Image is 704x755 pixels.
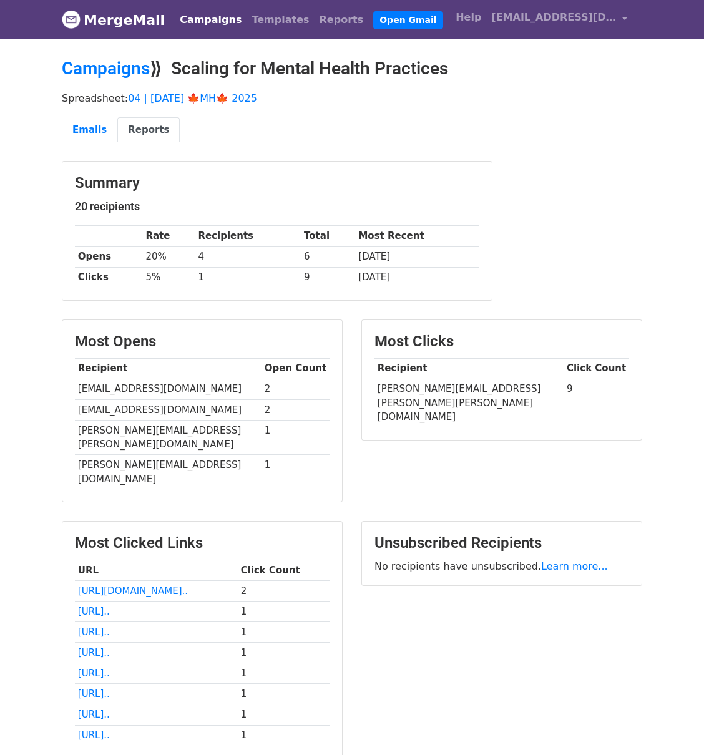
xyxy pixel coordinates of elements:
th: URL [75,560,238,580]
h3: Most Clicks [374,333,629,351]
h2: ⟫ Scaling for Mental Health Practices [62,58,642,79]
th: Recipients [195,226,301,246]
td: 1 [262,455,330,489]
a: Emails [62,117,117,143]
td: [EMAIL_ADDRESS][DOMAIN_NAME] [75,399,262,420]
td: 1 [238,663,330,684]
th: Clicks [75,267,143,288]
td: [DATE] [356,246,479,267]
td: 9 [564,379,629,427]
p: Spreadsheet: [62,92,642,105]
td: 1 [238,622,330,643]
th: Recipient [75,358,262,379]
a: [URL].. [78,729,110,741]
td: 4 [195,246,301,267]
td: [PERSON_NAME][EMAIL_ADDRESS][DOMAIN_NAME] [75,455,262,489]
img: MergeMail logo [62,10,81,29]
a: Open Gmail [373,11,442,29]
td: 1 [195,267,301,288]
a: Templates [247,7,314,32]
th: Total [301,226,355,246]
td: [PERSON_NAME][EMAIL_ADDRESS][PERSON_NAME][DOMAIN_NAME] [75,420,262,455]
a: Reports [117,117,180,143]
a: Reports [315,7,369,32]
th: Rate [143,226,195,246]
td: 1 [262,420,330,455]
td: 1 [238,684,330,704]
th: Click Count [564,358,629,379]
td: 6 [301,246,355,267]
a: MergeMail [62,7,165,33]
a: [URL].. [78,709,110,720]
td: 1 [238,725,330,746]
th: Click Count [238,560,330,580]
h3: Unsubscribed Recipients [374,534,629,552]
td: 9 [301,267,355,288]
p: No recipients have unsubscribed. [374,560,629,573]
td: 1 [238,602,330,622]
a: [EMAIL_ADDRESS][DOMAIN_NAME] [486,5,632,34]
th: Open Count [262,358,330,379]
a: [URL][DOMAIN_NAME].. [78,585,188,597]
h3: Most Clicked Links [75,534,330,552]
td: [EMAIL_ADDRESS][DOMAIN_NAME] [75,379,262,399]
td: 5% [143,267,195,288]
td: 2 [262,379,330,399]
th: Opens [75,246,143,267]
th: Most Recent [356,226,479,246]
a: Learn more... [541,560,608,572]
a: [URL].. [78,626,110,638]
a: 04 | [DATE] 🍁MH🍁 2025 [128,92,257,104]
td: 2 [238,580,330,601]
td: 1 [238,643,330,663]
td: [PERSON_NAME][EMAIL_ADDRESS][PERSON_NAME][PERSON_NAME][DOMAIN_NAME] [374,379,564,427]
h3: Most Opens [75,333,330,351]
h3: Summary [75,174,479,192]
a: [URL].. [78,688,110,699]
th: Recipient [374,358,564,379]
td: [DATE] [356,267,479,288]
a: Campaigns [175,7,247,32]
a: Help [451,5,486,30]
a: Campaigns [62,58,150,79]
td: 20% [143,246,195,267]
span: [EMAIL_ADDRESS][DOMAIN_NAME] [491,10,616,25]
a: [URL].. [78,606,110,617]
a: [URL].. [78,647,110,658]
td: 1 [238,704,330,725]
a: [URL].. [78,668,110,679]
h5: 20 recipients [75,200,479,213]
td: 2 [262,399,330,420]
